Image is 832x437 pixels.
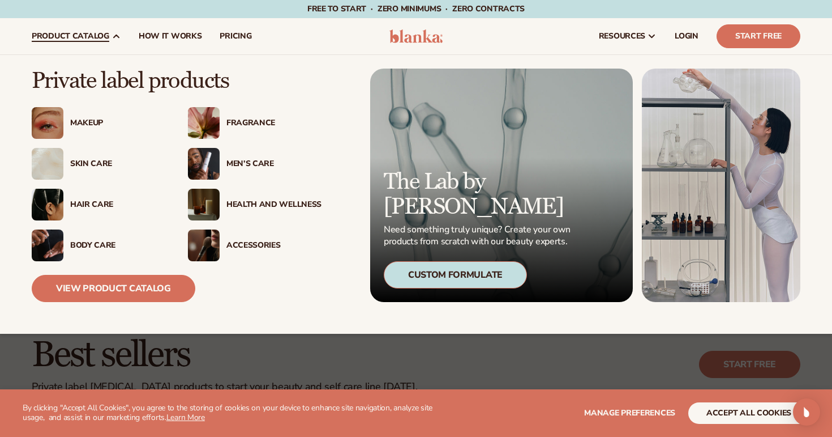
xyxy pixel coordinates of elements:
a: resources [590,18,666,54]
span: pricing [220,32,251,41]
img: Male holding moisturizer bottle. [188,148,220,180]
img: logo [389,29,443,43]
a: Start Free [717,24,800,48]
p: Private label products [32,69,321,94]
div: Body Care [70,241,165,251]
div: Makeup [70,118,165,128]
div: Fragrance [226,118,321,128]
div: Skin Care [70,159,165,169]
a: View Product Catalog [32,275,195,302]
a: pricing [211,18,260,54]
img: Female hair pulled back with clips. [32,189,63,220]
a: Candles and incense on table. Health And Wellness [188,189,321,220]
img: Female with glitter eye makeup. [32,107,63,139]
a: Male hand applying moisturizer. Body Care [32,230,165,261]
span: product catalog [32,32,109,41]
button: accept all cookies [688,402,809,424]
div: Custom Formulate [384,261,527,288]
a: Female with makeup brush. Accessories [188,230,321,261]
span: Free to start · ZERO minimums · ZERO contracts [307,3,525,14]
button: Manage preferences [584,402,675,424]
a: LOGIN [666,18,707,54]
div: Health And Wellness [226,200,321,210]
div: Hair Care [70,200,165,210]
div: Men’s Care [226,159,321,169]
span: LOGIN [675,32,698,41]
a: How It Works [130,18,211,54]
span: resources [599,32,645,41]
p: By clicking "Accept All Cookies", you agree to the storing of cookies on your device to enhance s... [23,404,442,423]
a: product catalog [23,18,130,54]
div: Accessories [226,241,321,251]
img: Pink blooming flower. [188,107,220,139]
a: Female with glitter eye makeup. Makeup [32,107,165,139]
a: Male holding moisturizer bottle. Men’s Care [188,148,321,180]
a: Pink blooming flower. Fragrance [188,107,321,139]
a: Learn More [166,412,205,423]
img: Male hand applying moisturizer. [32,230,63,261]
img: Candles and incense on table. [188,189,220,220]
p: Need something truly unique? Create your own products from scratch with our beauty experts. [384,224,574,248]
img: Female with makeup brush. [188,230,220,261]
img: Female in lab with equipment. [642,69,800,302]
p: The Lab by [PERSON_NAME] [384,169,574,219]
a: Cream moisturizer swatch. Skin Care [32,148,165,180]
span: How It Works [139,32,202,41]
img: Cream moisturizer swatch. [32,148,63,180]
span: Manage preferences [584,408,675,418]
a: Microscopic product formula. The Lab by [PERSON_NAME] Need something truly unique? Create your ow... [370,69,633,302]
div: Open Intercom Messenger [793,398,820,426]
a: Female hair pulled back with clips. Hair Care [32,189,165,220]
